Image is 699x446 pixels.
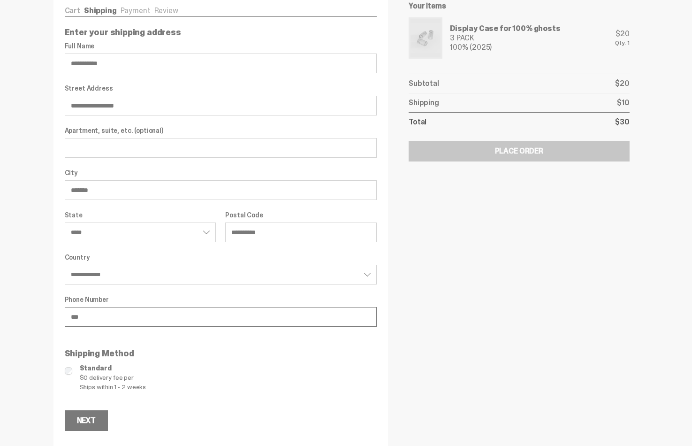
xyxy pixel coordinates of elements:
label: City [65,169,377,177]
label: Phone Number [65,296,377,303]
button: Next [65,410,108,431]
div: Display Case for 100% ghosts [450,25,561,32]
div: Place Order [495,147,543,155]
div: Next [77,417,96,424]
p: Total [409,118,426,126]
div: 3 PACK [450,34,561,42]
div: Qty: 1 [615,39,629,46]
p: $10 [617,99,630,107]
p: $20 [615,80,630,87]
label: Country [65,254,377,261]
label: Street Address [65,85,377,92]
label: Postal Code [225,211,377,219]
a: Cart [65,6,80,15]
span: $0 delivery fee per [80,373,377,382]
span: Standard [80,363,377,373]
button: Place Order [409,141,629,161]
p: $30 [615,118,630,126]
div: 100% (2025) [450,44,561,51]
h6: Your Items [409,2,629,10]
label: Full Name [65,42,377,50]
p: Shipping [409,99,439,107]
div: $20 [615,30,629,38]
label: Apartment, suite, etc. (optional) [65,127,377,134]
span: Ships within 1 - 2 weeks [80,382,377,392]
p: Enter your shipping address [65,28,377,37]
p: Subtotal [409,80,439,87]
p: Shipping Method [65,349,377,358]
label: State [65,211,216,219]
a: Shipping [84,6,117,15]
img: display%20cases%203.png [410,19,441,57]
